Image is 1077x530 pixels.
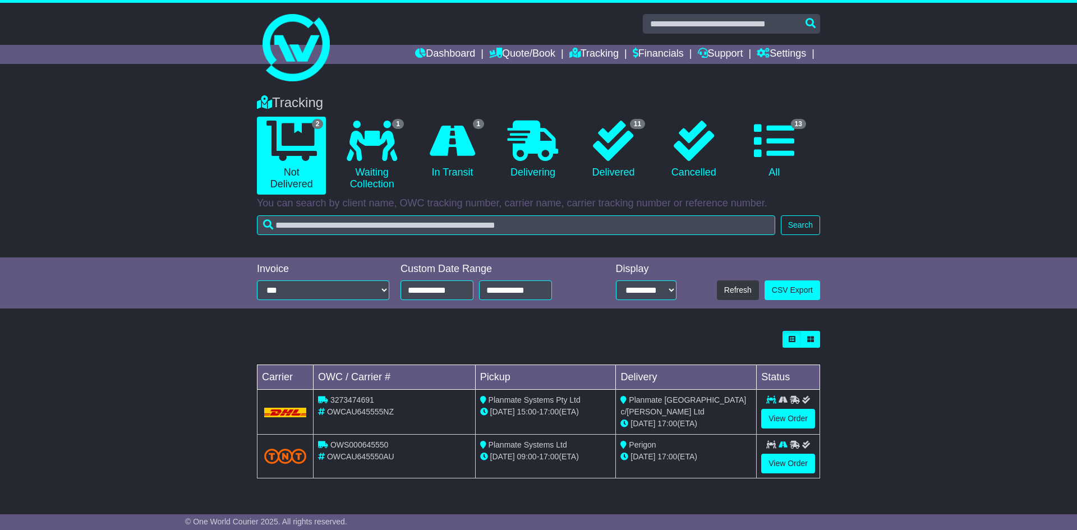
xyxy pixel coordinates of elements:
[489,440,567,449] span: Planmate Systems Ltd
[415,45,475,64] a: Dashboard
[620,451,752,463] div: (ETA)
[489,45,555,64] a: Quote/Book
[517,407,537,416] span: 15:00
[251,95,826,111] div: Tracking
[185,517,347,526] span: © One World Courier 2025. All rights reserved.
[257,365,314,390] td: Carrier
[330,440,389,449] span: OWS000645550
[657,452,677,461] span: 17:00
[629,440,656,449] span: Perigon
[490,407,515,416] span: [DATE]
[659,117,728,183] a: Cancelled
[517,452,537,461] span: 09:00
[490,452,515,461] span: [DATE]
[761,454,815,473] a: View Order
[337,117,406,195] a: 1 Waiting Collection
[312,119,324,129] span: 2
[717,280,759,300] button: Refresh
[392,119,404,129] span: 1
[630,419,655,428] span: [DATE]
[620,395,746,416] span: Planmate [GEOGRAPHIC_DATA] c/[PERSON_NAME] Ltd
[475,365,616,390] td: Pickup
[765,280,820,300] a: CSV Export
[620,418,752,430] div: (ETA)
[633,45,684,64] a: Financials
[698,45,743,64] a: Support
[630,119,645,129] span: 11
[418,117,487,183] a: 1 In Transit
[257,263,389,275] div: Invoice
[257,117,326,195] a: 2 Not Delivered
[740,117,809,183] a: 13 All
[579,117,648,183] a: 11 Delivered
[327,407,394,416] span: OWCAU645555NZ
[781,215,820,235] button: Search
[314,365,476,390] td: OWC / Carrier #
[539,407,559,416] span: 17:00
[761,409,815,428] a: View Order
[473,119,485,129] span: 1
[569,45,619,64] a: Tracking
[616,263,676,275] div: Display
[539,452,559,461] span: 17:00
[791,119,806,129] span: 13
[264,449,306,464] img: TNT_Domestic.png
[480,451,611,463] div: - (ETA)
[330,395,374,404] span: 3273474691
[480,406,611,418] div: - (ETA)
[757,365,820,390] td: Status
[498,117,567,183] a: Delivering
[657,419,677,428] span: 17:00
[257,197,820,210] p: You can search by client name, OWC tracking number, carrier name, carrier tracking number or refe...
[489,395,581,404] span: Planmate Systems Pty Ltd
[264,408,306,417] img: DHL.png
[757,45,806,64] a: Settings
[327,452,394,461] span: OWCAU645550AU
[630,452,655,461] span: [DATE]
[401,263,581,275] div: Custom Date Range
[616,365,757,390] td: Delivery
